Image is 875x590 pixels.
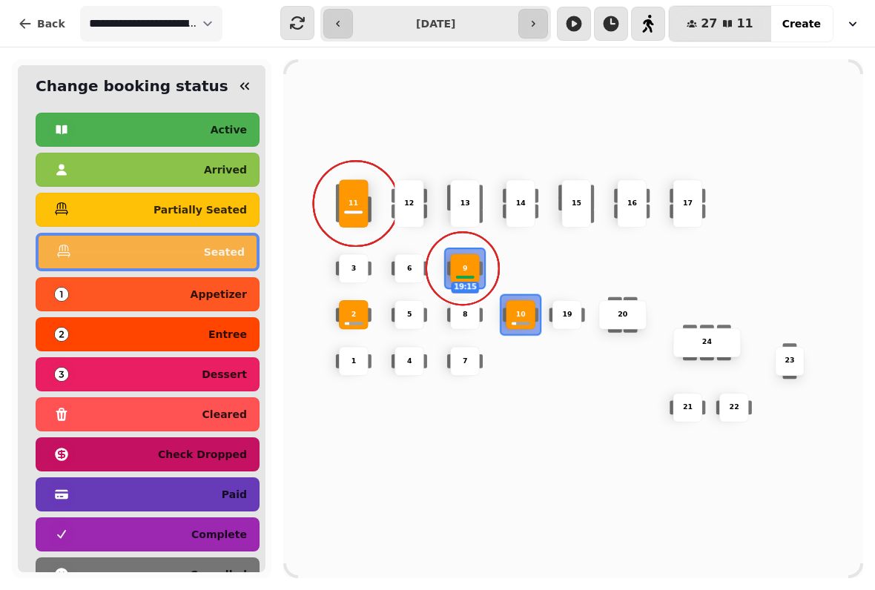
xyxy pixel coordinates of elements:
p: 11 [349,199,358,209]
p: 3 [351,263,357,274]
p: 1 [351,356,357,366]
p: 4 [407,356,412,366]
button: appetizer [36,277,260,311]
button: cleared [36,397,260,431]
p: 9 [463,263,468,274]
p: appetizer [191,289,247,299]
p: 14 [516,199,526,209]
p: 8 [463,310,468,320]
p: 22 [729,402,739,413]
p: cleared [202,409,247,420]
p: 17 [683,199,693,209]
button: 2711 [669,6,771,42]
p: paid [222,489,247,500]
p: 6 [407,263,412,274]
p: 2 [351,310,357,320]
p: complete [191,529,247,540]
p: 15 [572,199,581,209]
button: seated [36,233,260,271]
p: 23 [785,356,794,366]
span: Create [782,19,821,29]
p: arrived [204,165,247,175]
p: partially seated [153,205,247,215]
p: 10 [516,310,526,320]
button: partially seated [36,193,260,227]
button: check dropped [36,437,260,471]
span: Back [37,19,65,29]
h2: Change booking status [30,76,228,96]
button: dessert [36,357,260,391]
p: dessert [202,369,247,379]
button: paid [36,477,260,511]
p: 19 [562,310,572,320]
p: 24 [702,337,712,348]
p: 21 [683,402,693,413]
span: 27 [701,18,717,30]
button: Create [770,6,833,42]
p: 5 [407,310,412,320]
p: 19:15 [452,282,478,292]
p: active [211,125,247,135]
button: active [36,113,260,147]
p: 7 [463,356,468,366]
p: 20 [618,310,627,320]
button: arrived [36,153,260,187]
p: entree [208,329,247,339]
button: Back [6,6,77,42]
button: complete [36,517,260,551]
span: 11 [736,18,753,30]
p: seated [204,247,245,257]
p: 12 [404,199,414,209]
button: entree [36,317,260,351]
p: 13 [460,199,469,209]
p: check dropped [158,449,247,460]
p: cancelled [190,569,247,580]
p: 16 [627,199,637,209]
